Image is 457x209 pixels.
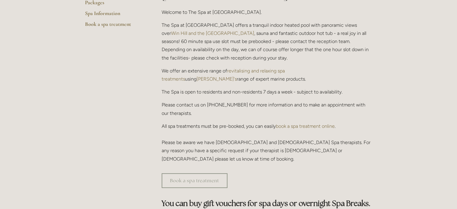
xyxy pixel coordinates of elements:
[162,21,372,62] p: The Spa at [GEOGRAPHIC_DATA] offers a tranquil indoor heated pool with panoramic views over , sau...
[197,76,237,82] a: [PERSON_NAME]'s
[85,10,142,21] a: Spa Information
[276,123,335,129] a: book a spa treatment online
[85,21,142,32] a: Book a spa treatment
[162,122,372,163] p: All spa treatments must be pre-booked, you can easily . Please be aware we have [DEMOGRAPHIC_DATA...
[162,198,370,208] strong: You can buy gift vouchers for spa days or overnight Spa Breaks.
[162,101,372,117] p: Please contact us on [PHONE_NUMBER] for more information and to make an appointment with our ther...
[162,173,227,188] a: Book a spa treatment
[162,67,372,83] p: We offer an extensive range of using range of expert marine products.
[162,88,372,96] p: The Spa is open to residents and non-residents 7 days a week - subject to availability.
[162,8,372,16] p: Welcome to The Spa at [GEOGRAPHIC_DATA].
[171,30,254,36] a: Win Hill and the [GEOGRAPHIC_DATA]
